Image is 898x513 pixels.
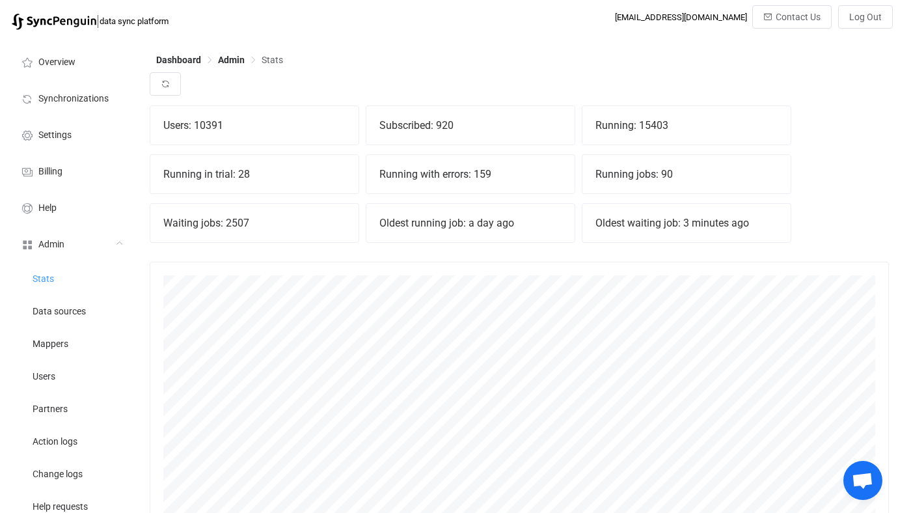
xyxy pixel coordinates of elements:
div: Subscribed: 920 [366,106,575,145]
span: Users [33,372,55,382]
span: Stats [262,55,283,65]
div: Running with errors: 159 [366,155,575,193]
span: Admin [218,55,245,65]
a: Users [7,359,137,392]
a: Data sources [7,294,137,327]
a: Stats [7,262,137,294]
div: Waiting jobs: 2507 [150,204,359,242]
a: Partners [7,392,137,424]
span: Settings [38,130,72,141]
a: Action logs [7,424,137,457]
div: Running: 15403 [582,106,791,145]
div: Oldest running job: a day ago [366,204,575,242]
div: Open chat [843,461,882,500]
a: Overview [7,43,137,79]
span: Help [38,203,57,214]
a: Help [7,189,137,225]
span: Change logs [33,469,83,480]
img: syncpenguin.svg [12,14,96,30]
span: Partners [33,404,68,415]
span: Stats [33,274,54,284]
span: Contact Us [776,12,821,22]
span: data sync platform [100,16,169,26]
span: | [96,12,100,30]
span: Overview [38,57,75,68]
a: |data sync platform [12,12,169,30]
a: Settings [7,116,137,152]
div: Oldest waiting job: 3 minutes ago [582,204,791,242]
span: Log Out [849,12,882,22]
a: Mappers [7,327,137,359]
button: Contact Us [752,5,832,29]
span: Mappers [33,339,68,350]
button: Log Out [838,5,893,29]
span: Synchronizations [38,94,109,104]
span: Help requests [33,502,88,512]
a: Synchronizations [7,79,137,116]
span: Admin [38,240,64,250]
div: Running jobs: 90 [582,155,791,193]
a: Billing [7,152,137,189]
span: Action logs [33,437,77,447]
a: Change logs [7,457,137,490]
span: Billing [38,167,62,177]
div: Users: 10391 [150,106,359,145]
div: Breadcrumb [156,55,283,64]
span: Dashboard [156,55,201,65]
span: Data sources [33,307,86,317]
div: Running in trial: 28 [150,155,359,193]
div: [EMAIL_ADDRESS][DOMAIN_NAME] [615,12,747,22]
